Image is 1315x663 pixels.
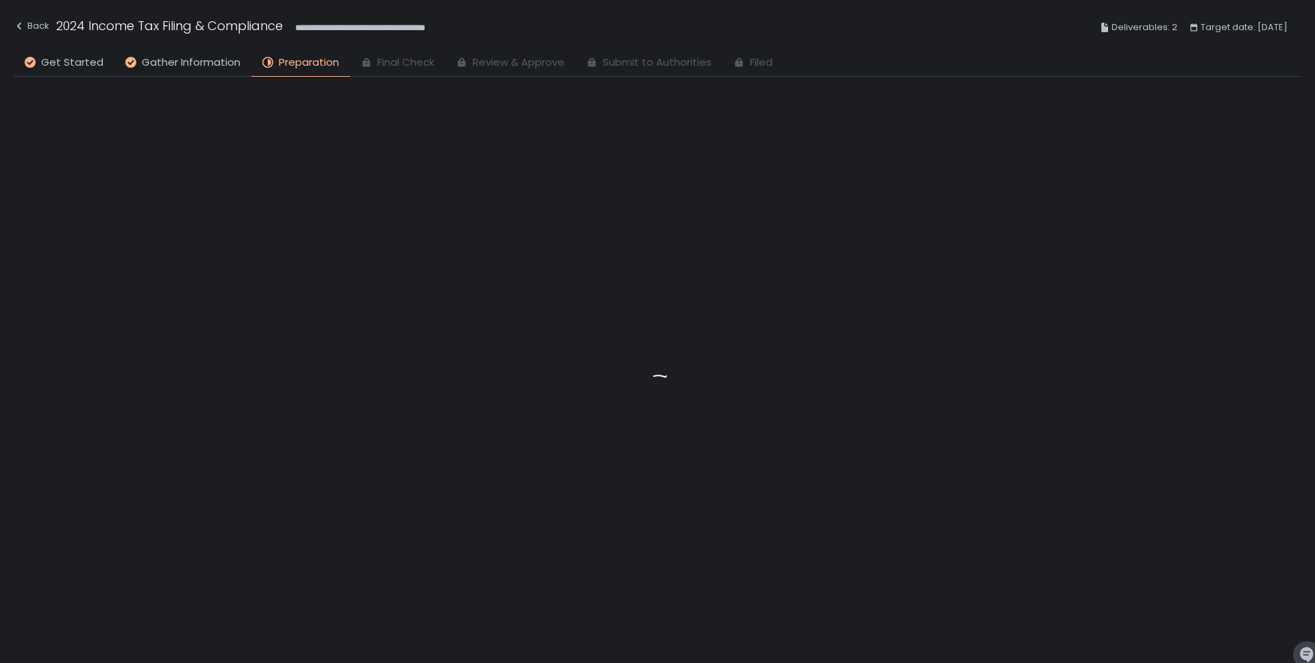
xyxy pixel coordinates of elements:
span: Target date: [DATE] [1201,19,1288,36]
span: Filed [750,55,773,71]
span: Review & Approve [473,55,564,71]
div: Back [14,18,49,34]
span: Gather Information [142,55,240,71]
h1: 2024 Income Tax Filing & Compliance [56,16,283,35]
button: Back [14,16,49,39]
span: Submit to Authorities [603,55,712,71]
span: Get Started [41,55,103,71]
span: Deliverables: 2 [1112,19,1177,36]
span: Preparation [279,55,339,71]
span: Final Check [377,55,434,71]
